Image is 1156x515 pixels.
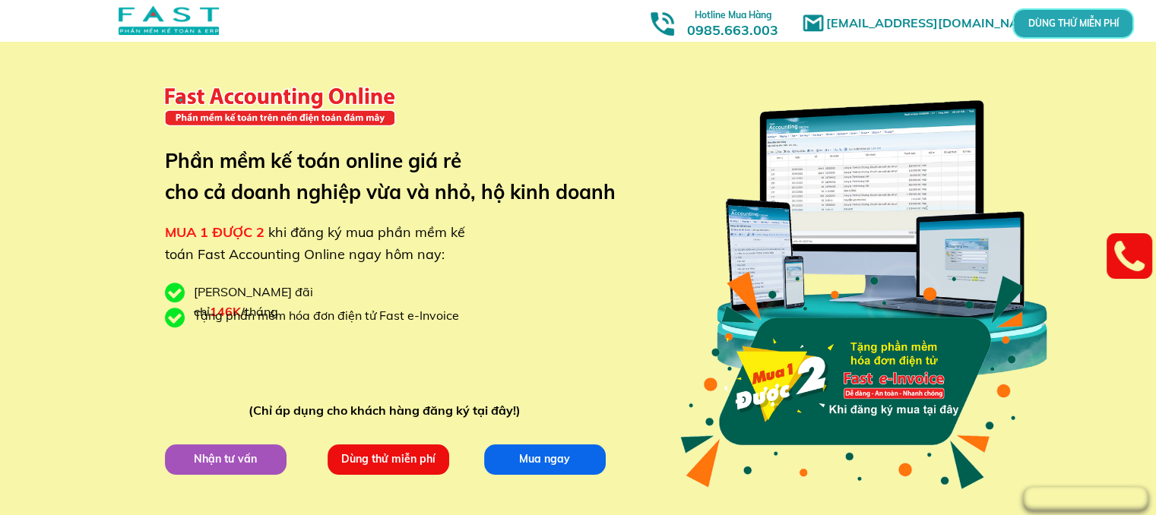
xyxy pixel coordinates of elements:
[194,283,391,321] div: [PERSON_NAME] đãi chỉ /tháng
[194,306,470,326] div: Tặng phần mềm hóa đơn điện tử Fast e-Invoice
[210,304,241,319] span: 146K
[670,5,795,38] h3: 0985.663.003
[1055,20,1091,28] p: DÙNG THỬ MIỄN PHÍ
[483,444,605,474] p: Mua ngay
[164,444,286,474] p: Nhận tư vấn
[249,401,527,421] div: (Chỉ áp dụng cho khách hàng đăng ký tại đây!)
[826,14,1050,33] h1: [EMAIL_ADDRESS][DOMAIN_NAME]
[165,223,264,241] span: MUA 1 ĐƯỢC 2
[165,145,638,208] h3: Phần mềm kế toán online giá rẻ cho cả doanh nghiệp vừa và nhỏ, hộ kinh doanh
[327,444,448,474] p: Dùng thử miễn phí
[695,9,771,21] span: Hotline Mua Hàng
[165,223,465,263] span: khi đăng ký mua phần mềm kế toán Fast Accounting Online ngay hôm nay:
